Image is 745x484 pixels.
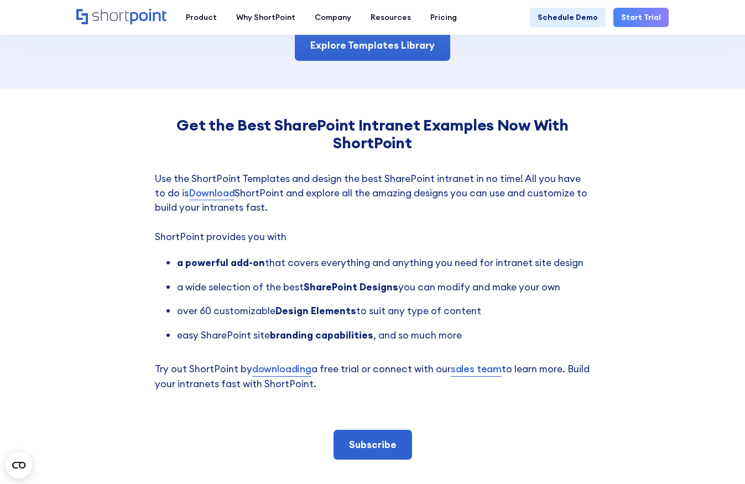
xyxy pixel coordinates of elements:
[530,8,606,27] a: Schedule Demo
[6,452,32,478] button: Open CMP widget
[252,362,311,376] a: downloading
[305,8,361,27] a: Company
[155,116,591,152] h3: Get the Best SharePoint Intranet Examples Now With ShortPoint
[690,431,745,484] iframe: Chat Widget
[451,362,502,376] a: sales team
[177,256,591,270] li: that covers everything and anything you need for intranet site design
[295,30,450,60] a: Explore Templates Library
[420,8,466,27] a: Pricing
[430,12,457,23] div: Pricing
[270,329,373,341] strong: branding capabilities
[76,9,166,25] a: Home
[177,328,591,342] li: easy SharePoint site , and so much more
[236,12,295,23] div: Why ShortPoint
[226,8,305,27] a: Why ShortPoint
[186,12,217,23] div: Product
[613,8,669,27] a: Start Trial
[315,12,351,23] div: Company
[177,304,591,318] li: over 60 customizable to suit any type of content
[334,430,412,460] a: Subscribe
[371,12,411,23] div: Resources
[177,280,591,294] li: a wide selection of the best you can modify and make your own
[177,256,265,269] strong: a powerful add-on
[189,186,235,200] a: Download
[275,304,356,317] strong: Design Elements
[155,171,591,244] p: Use the ShortPoint Templates and design the best SharePoint intranet in no time! All you have to ...
[304,280,398,293] strong: SharePoint Designs
[176,8,226,27] a: Product
[155,362,591,391] p: Try out ShortPoint by a free trial or connect with our to learn more. Build your intranets fast w...
[361,8,420,27] a: Resources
